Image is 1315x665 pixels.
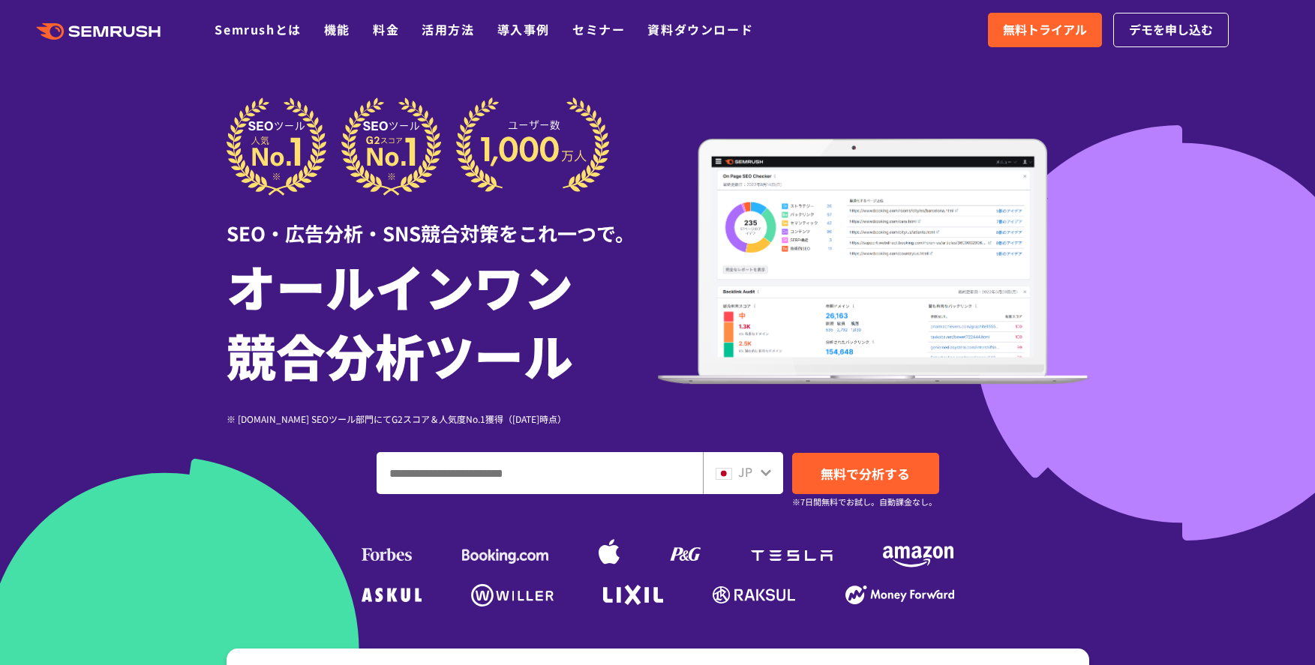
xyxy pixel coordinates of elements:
[738,463,752,481] span: JP
[324,20,350,38] a: 機能
[377,453,702,493] input: ドメイン、キーワードまたはURLを入力してください
[227,412,658,426] div: ※ [DOMAIN_NAME] SEOツール部門にてG2スコア＆人気度No.1獲得（[DATE]時点）
[1113,13,1229,47] a: デモを申し込む
[647,20,753,38] a: 資料ダウンロード
[373,20,399,38] a: 料金
[1129,20,1213,40] span: デモを申し込む
[572,20,625,38] a: セミナー
[497,20,550,38] a: 導入事例
[821,464,910,483] span: 無料で分析する
[422,20,474,38] a: 活用方法
[792,495,937,509] small: ※7日間無料でお試し。自動課金なし。
[227,196,658,247] div: SEO・広告分析・SNS競合対策をこれ一つで。
[792,453,939,494] a: 無料で分析する
[988,13,1102,47] a: 無料トライアル
[215,20,301,38] a: Semrushとは
[227,251,658,389] h1: オールインワン 競合分析ツール
[1003,20,1087,40] span: 無料トライアル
